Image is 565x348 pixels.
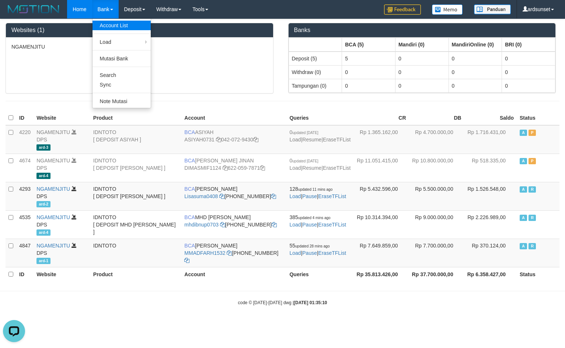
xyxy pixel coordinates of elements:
[289,222,301,228] a: Load
[517,267,559,281] th: Status
[184,250,225,256] a: MMADFARH1532
[342,79,395,92] td: 0
[289,243,346,256] span: | |
[16,239,34,267] td: 4847
[289,250,301,256] a: Load
[409,125,464,154] td: Rp 4.700.000,00
[16,210,34,239] td: 4535
[395,38,449,52] th: Group: activate to sort column ascending
[395,79,449,92] td: 0
[395,52,449,66] td: 0
[409,239,464,267] td: Rp 7.700.000,00
[318,222,346,228] a: EraseTFList
[184,129,195,135] span: BCA
[409,154,464,182] td: Rp 10.800.000,00
[36,258,50,264] span: ard-1
[181,154,286,182] td: [PERSON_NAME] JINAN 622-059-7871
[181,239,286,267] td: [PERSON_NAME] [PHONE_NUMBER]
[11,27,268,34] h3: Websites (1)
[36,229,50,236] span: ard-4
[502,79,555,92] td: 0
[292,131,318,135] span: updated [DATE]
[464,267,517,281] th: Rp 6.358.427,00
[395,65,449,79] td: 0
[502,65,555,79] td: 0
[227,250,232,256] a: Copy MMADFARH1532 to clipboard
[34,239,90,267] td: DPS
[289,214,330,220] span: 385
[354,154,409,182] td: Rp 11.051.415,00
[184,257,189,263] a: Copy 8692565770 to clipboard
[90,239,182,267] td: IDNTOTO
[34,210,90,239] td: DPS
[318,193,346,199] a: EraseTFList
[529,130,536,136] span: Paused
[93,80,151,89] a: Sync
[354,182,409,210] td: Rp 5.432.596,00
[502,52,555,66] td: 0
[474,4,511,14] img: panduan.png
[449,52,502,66] td: 0
[289,186,332,192] span: 128
[16,154,34,182] td: 4674
[354,267,409,281] th: Rp 35.813.426,00
[409,210,464,239] td: Rp 9.000.000,00
[36,243,70,249] a: NGAMENJITU
[93,37,151,47] a: Load
[289,129,350,143] span: | |
[181,267,286,281] th: Account
[90,125,182,154] td: IDNTOTO [ DEPOSIT ASIYAH ]
[409,182,464,210] td: Rp 5.500.000,00
[409,267,464,281] th: Rp 37.700.000,00
[93,96,151,106] a: Note Mutasi
[289,214,346,228] span: | |
[36,173,50,179] span: ard-4
[271,193,276,199] a: Copy 6127014479 to clipboard
[216,137,221,143] a: Copy ASIYAH0731 to clipboard
[16,182,34,210] td: 4293
[464,154,517,182] td: Rp 518.335,00
[449,79,502,92] td: 0
[289,137,301,143] a: Load
[272,222,277,228] a: Copy 6127021742 to clipboard
[6,4,62,15] img: MOTION_logo.png
[449,65,502,79] td: 0
[289,65,342,79] td: Withdraw (0)
[184,137,214,143] a: ASIYAH0731
[529,215,536,221] span: Running
[464,210,517,239] td: Rp 2.226.989,00
[289,38,342,52] th: Group: activate to sort column ascending
[323,165,350,171] a: EraseTFList
[34,182,90,210] td: DPS
[184,222,219,228] a: mhdibnup0703
[181,125,286,154] td: ASIYAH 042-072-9430
[464,182,517,210] td: Rp 1.526.548,00
[184,193,218,199] a: Lisasuma0408
[34,125,90,154] td: DPS
[529,186,536,193] span: Running
[184,186,195,192] span: BCA
[409,111,464,125] th: DB
[90,154,182,182] td: IDNTOTO [ DEPOSIT [PERSON_NAME] ]
[90,111,182,125] th: Product
[323,137,350,143] a: EraseTFList
[36,158,70,164] a: NGAMENJITU
[298,216,331,220] span: updated 4 mins ago
[529,243,536,249] span: Running
[354,111,409,125] th: CR
[34,267,90,281] th: Website
[292,159,318,163] span: updated [DATE]
[289,129,318,135] span: 0
[34,154,90,182] td: DPS
[298,187,332,191] span: updated 11 mins ago
[302,222,317,228] a: Pause
[184,158,195,164] span: BCA
[90,210,182,239] td: IDNTOTO [ DEPOSIT MHD [PERSON_NAME] ]
[289,79,342,92] td: Tampungan (0)
[289,165,301,171] a: Load
[502,38,555,52] th: Group: activate to sort column ascending
[464,125,517,154] td: Rp 1.716.431,00
[354,239,409,267] td: Rp 7.649.859,00
[181,210,286,239] td: MHD [PERSON_NAME] [PHONE_NUMBER]
[464,239,517,267] td: Rp 370.124,00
